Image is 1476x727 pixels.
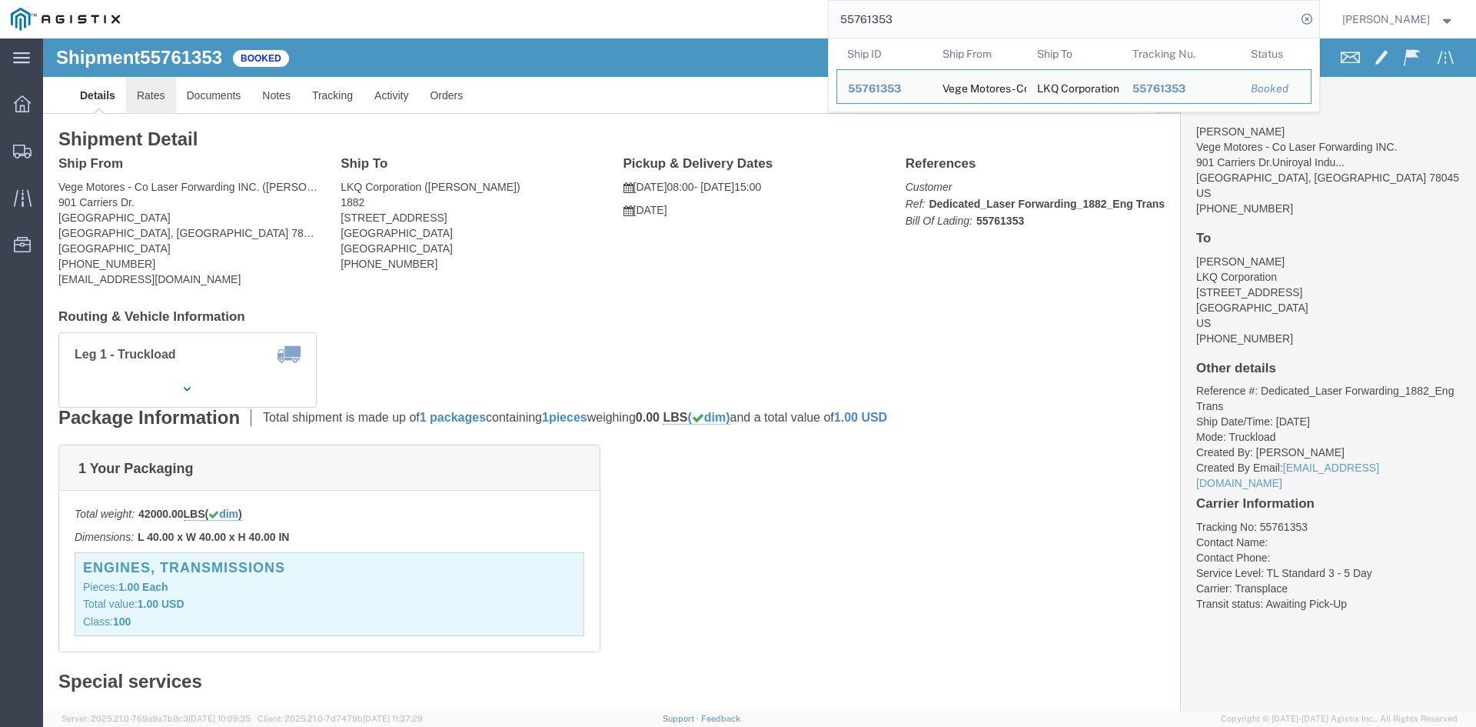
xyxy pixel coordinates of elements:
[848,81,921,97] div: 55761353
[836,38,1319,112] table: Search Results
[43,38,1476,711] iframe: FS Legacy Container
[1037,70,1111,103] div: LKQ Corporation
[1342,11,1430,28] span: Jorge Hinojosa
[1221,712,1458,725] span: Copyright © [DATE]-[DATE] Agistix Inc., All Rights Reserved
[701,714,740,723] a: Feedback
[848,82,901,95] span: 55761353
[1132,82,1185,95] span: 55761353
[829,1,1296,38] input: Search for shipment number, reference number
[61,714,251,723] span: Server: 2025.21.0-769a9a7b8c3
[258,714,423,723] span: Client: 2025.21.0-7d7479b
[836,38,932,69] th: Ship ID
[931,38,1026,69] th: Ship From
[1132,81,1229,97] div: 55761353
[188,714,251,723] span: [DATE] 10:09:35
[663,714,701,723] a: Support
[942,70,1016,103] div: Vege Motores - Co Laser Forwarding INC.
[11,8,120,31] img: logo
[363,714,423,723] span: [DATE] 11:37:29
[1121,38,1240,69] th: Tracking Nu.
[1341,10,1455,28] button: [PERSON_NAME]
[1026,38,1122,69] th: Ship To
[1240,38,1311,69] th: Status
[1251,81,1300,97] div: Booked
